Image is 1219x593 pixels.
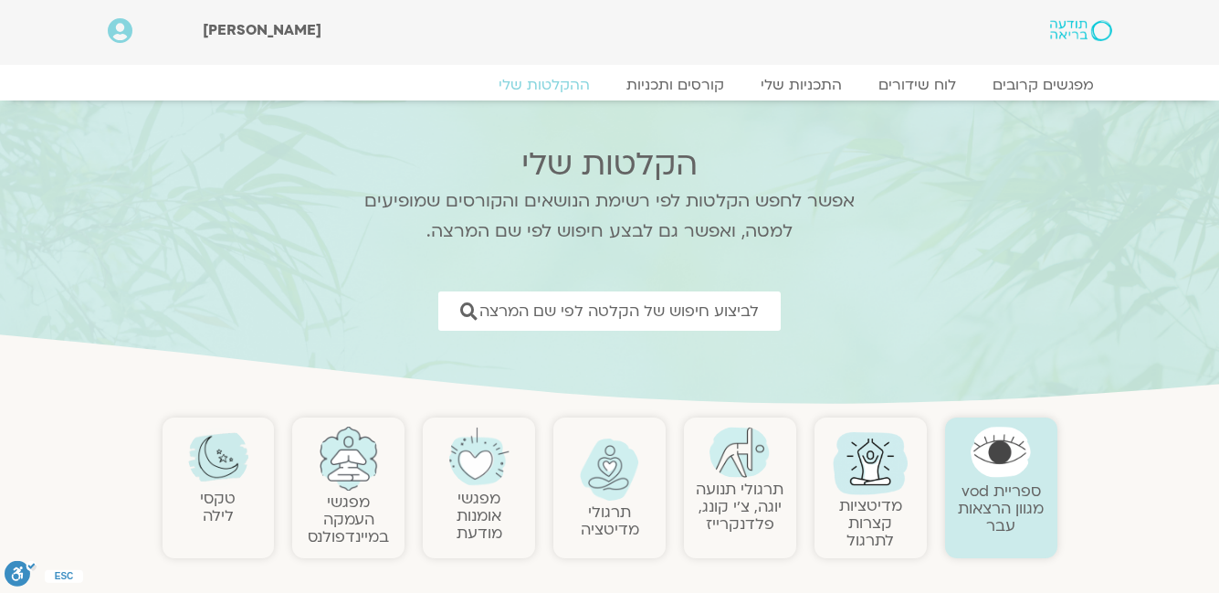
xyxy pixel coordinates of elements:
[696,479,783,535] a: תרגולי תנועהיוגה, צ׳י קונג, פלדנקרייז
[203,20,321,40] span: [PERSON_NAME]
[200,488,236,526] a: טקסילילה
[608,76,742,94] a: קורסים ותכניות
[839,495,902,551] a: מדיטציות קצרות לתרגול
[581,502,639,540] a: תרגולימדיטציה
[742,76,860,94] a: התכניות שלי
[479,302,759,320] span: לביצוע חיפוש של הקלטה לפי שם המרצה
[457,488,502,544] a: מפגשיאומנות מודעת
[438,291,781,331] a: לביצוע חיפוש של הקלטה לפי שם המרצה
[860,76,974,94] a: לוח שידורים
[341,146,879,183] h2: הקלטות שלי
[480,76,608,94] a: ההקלטות שלי
[341,186,879,247] p: אפשר לחפש הקלטות לפי רשימת הנושאים והקורסים שמופיעים למטה, ואפשר גם לבצע חיפוש לפי שם המרצה.
[974,76,1112,94] a: מפגשים קרובים
[108,76,1112,94] nav: Menu
[958,481,1044,536] a: ספריית vodמגוון הרצאות עבר
[308,492,389,547] a: מפגשיהעמקה במיינדפולנס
